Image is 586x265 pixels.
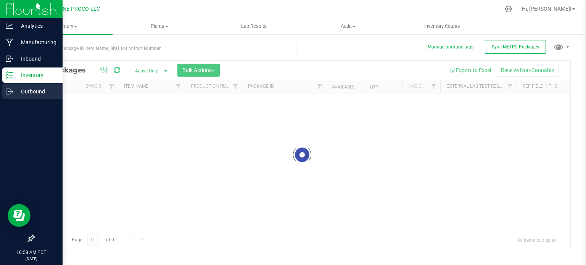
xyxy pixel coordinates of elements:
p: [DATE] [3,256,59,262]
p: 10:58 AM PDT [3,249,59,256]
span: DUNE PROCO LLC [56,6,100,12]
div: Manage settings [504,5,513,13]
span: Plants [113,23,206,30]
inline-svg: Analytics [6,22,13,30]
inline-svg: Inventory [6,71,13,79]
inline-svg: Outbound [6,88,13,95]
span: Lab Results [231,23,277,30]
a: Audit [301,18,395,34]
p: Outbound [13,87,59,96]
p: Inventory [13,71,59,80]
iframe: Resource center [8,204,31,227]
p: Analytics [13,21,59,31]
span: Inventory Counts [414,23,470,30]
input: Search Package ID, Item Name, SKU, Lot or Part Number... [34,43,296,54]
p: Inbound [13,54,59,63]
inline-svg: Inbound [6,55,13,63]
p: Manufacturing [13,38,59,47]
button: Manage package tags [428,44,473,50]
a: Plants [113,18,207,34]
a: Lab Results [207,18,301,34]
a: Inventory Counts [395,18,489,34]
span: Sync METRC Packages [492,44,539,50]
button: Sync METRC Packages [485,40,546,54]
span: Hi, [PERSON_NAME]! [522,6,572,12]
span: Inventory [18,23,113,30]
span: Audit [301,23,395,30]
a: Inventory [18,18,113,34]
inline-svg: Manufacturing [6,39,13,46]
